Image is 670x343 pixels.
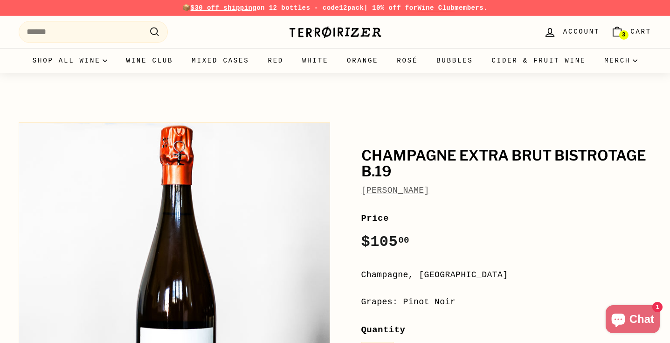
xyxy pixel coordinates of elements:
[398,235,409,245] sup: 00
[630,27,651,37] span: Cart
[622,32,625,38] span: 3
[339,4,364,12] strong: 12pack
[563,27,600,37] span: Account
[23,48,117,73] summary: Shop all wine
[361,295,652,309] div: Grapes: Pinot Noir
[258,48,293,73] a: Red
[361,186,429,195] a: [PERSON_NAME]
[361,211,652,225] label: Price
[117,48,182,73] a: Wine Club
[483,48,595,73] a: Cider & Fruit Wine
[603,305,663,336] inbox-online-store-chat: Shopify online store chat
[361,323,652,337] label: Quantity
[361,268,652,282] div: Champagne, [GEOGRAPHIC_DATA]
[361,148,652,179] h1: Champagne Extra Brut BISTROTAGE B.19
[538,18,605,46] a: Account
[605,18,657,46] a: Cart
[191,4,257,12] span: $30 off shipping
[361,233,410,251] span: $105
[338,48,387,73] a: Orange
[293,48,338,73] a: White
[427,48,482,73] a: Bubbles
[182,48,258,73] a: Mixed Cases
[417,4,455,12] a: Wine Club
[387,48,427,73] a: Rosé
[595,48,647,73] summary: Merch
[19,3,651,13] p: 📦 on 12 bottles - code | 10% off for members.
